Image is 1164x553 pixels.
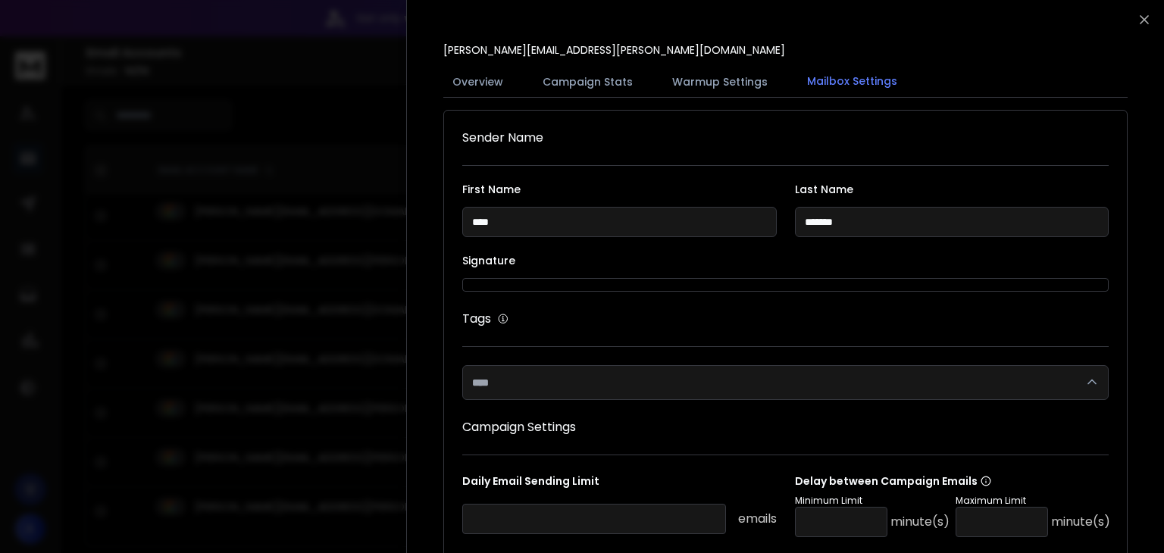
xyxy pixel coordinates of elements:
label: Signature [462,255,1109,266]
p: Delay between Campaign Emails [795,473,1110,489]
p: minute(s) [890,513,950,531]
button: Campaign Stats [533,65,642,98]
p: minute(s) [1051,513,1110,531]
button: Mailbox Settings [798,64,906,99]
label: Last Name [795,184,1109,195]
p: Minimum Limit [795,495,950,507]
button: Warmup Settings [663,65,777,98]
p: Maximum Limit [956,495,1110,507]
h1: Tags [462,310,491,328]
label: First Name [462,184,777,195]
p: emails [738,510,777,528]
button: Overview [443,65,512,98]
p: Daily Email Sending Limit [462,473,777,495]
h1: Sender Name [462,129,1109,147]
p: [PERSON_NAME][EMAIL_ADDRESS][PERSON_NAME][DOMAIN_NAME] [443,42,785,58]
h1: Campaign Settings [462,418,1109,436]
